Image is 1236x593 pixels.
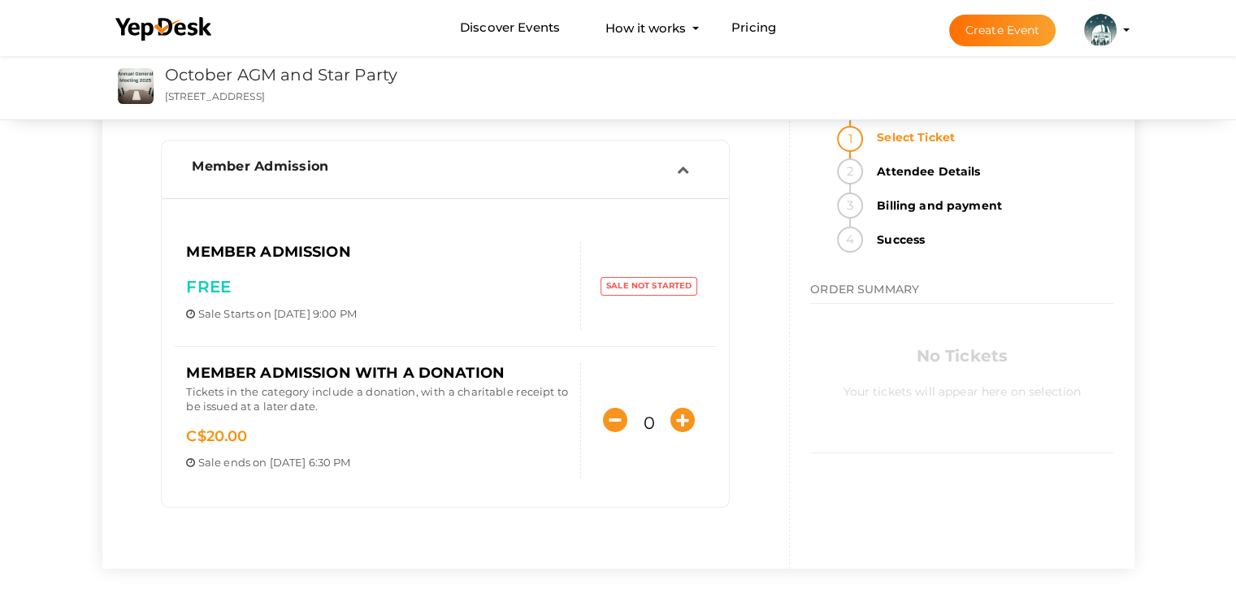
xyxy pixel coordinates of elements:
[867,193,1113,219] strong: Billing and payment
[186,427,247,445] span: 20.00
[118,68,154,104] img: BGUYS01D_small.jpeg
[601,13,691,43] button: How it works
[867,227,1113,253] strong: Success
[186,306,568,322] p: Starts on [DATE] 9:00 PM
[186,384,568,418] p: Tickets in the category include a donation, with a charitable receipt to be issued at a later date.
[460,13,560,43] a: Discover Events
[1084,14,1117,46] img: KH323LD6_small.jpeg
[165,89,783,103] p: [STREET_ADDRESS]
[867,124,1113,150] strong: Select Ticket
[186,455,568,470] p: ends on [DATE] 6:30 PM
[810,282,919,296] span: ORDER SUMMARY
[198,307,222,320] span: Sale
[731,13,776,43] a: Pricing
[606,280,629,291] span: Sale
[198,456,222,469] span: Sale
[949,15,1056,46] button: Create Event
[917,346,1008,366] b: No Tickets
[186,275,568,299] p: FREE
[601,277,697,295] label: Not started
[186,364,504,382] span: Member Admission with a Donation
[165,65,398,84] a: October AGM and Star Party
[186,243,350,261] span: Member Admission
[186,427,206,445] span: C$
[170,168,721,184] a: Member Admission
[192,158,328,174] span: Member Admission
[867,158,1113,184] strong: Attendee Details
[843,371,1081,400] label: Your tickets will appear here on selection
